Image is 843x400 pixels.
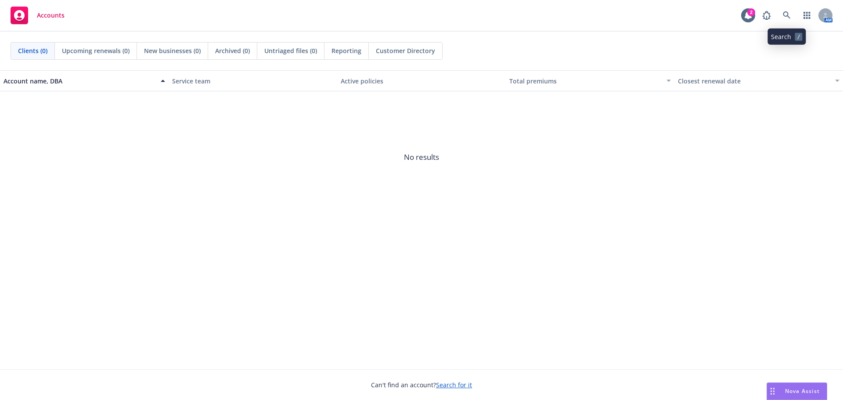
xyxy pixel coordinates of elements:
div: Closest renewal date [678,76,830,86]
span: Nova Assist [785,387,820,395]
div: Account name, DBA [4,76,155,86]
div: Service team [172,76,334,86]
button: Service team [169,70,337,91]
button: Active policies [337,70,506,91]
span: Customer Directory [376,46,435,55]
a: Search for it [436,381,472,389]
a: Report a Bug [758,7,775,24]
div: Active policies [341,76,502,86]
span: Clients (0) [18,46,47,55]
span: Untriaged files (0) [264,46,317,55]
button: Nova Assist [767,382,827,400]
span: Upcoming renewals (0) [62,46,130,55]
span: Accounts [37,12,65,19]
span: New businesses (0) [144,46,201,55]
span: Can't find an account? [371,380,472,389]
a: Search [778,7,796,24]
div: 2 [747,8,755,16]
a: Accounts [7,3,68,28]
button: Closest renewal date [674,70,843,91]
span: Reporting [331,46,361,55]
button: Total premiums [506,70,674,91]
span: Archived (0) [215,46,250,55]
div: Drag to move [767,383,778,400]
a: Switch app [798,7,816,24]
div: Total premiums [509,76,661,86]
